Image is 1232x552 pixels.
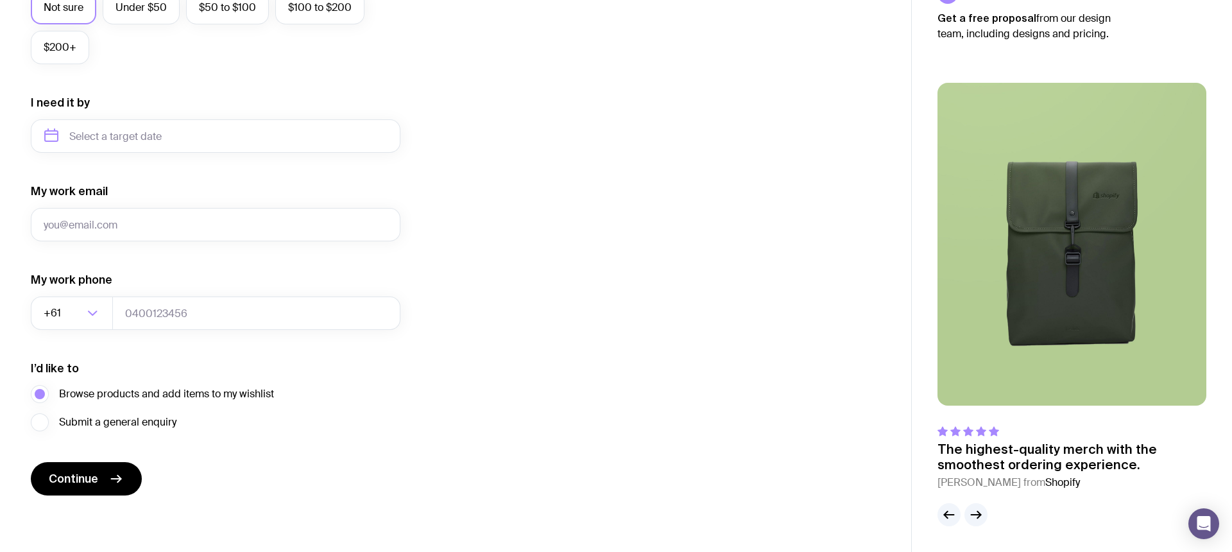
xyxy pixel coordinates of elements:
[937,475,1206,490] cite: [PERSON_NAME] from
[31,184,108,199] label: My work email
[112,297,400,330] input: 0400123456
[1188,508,1219,539] div: Open Intercom Messenger
[59,386,274,402] span: Browse products and add items to my wishlist
[31,361,79,376] label: I’d like to
[31,119,400,153] input: Select a target date
[31,31,89,64] label: $200+
[937,10,1130,42] p: from our design team, including designs and pricing.
[31,462,142,496] button: Continue
[31,95,90,110] label: I need it by
[1045,476,1080,489] span: Shopify
[31,272,112,288] label: My work phone
[937,442,1206,472] p: The highest-quality merch with the smoothest ordering experience.
[49,471,98,487] span: Continue
[937,12,1036,24] strong: Get a free proposal
[31,208,400,241] input: you@email.com
[64,297,83,330] input: Search for option
[59,415,176,430] span: Submit a general enquiry
[31,297,113,330] div: Search for option
[44,297,64,330] span: +61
